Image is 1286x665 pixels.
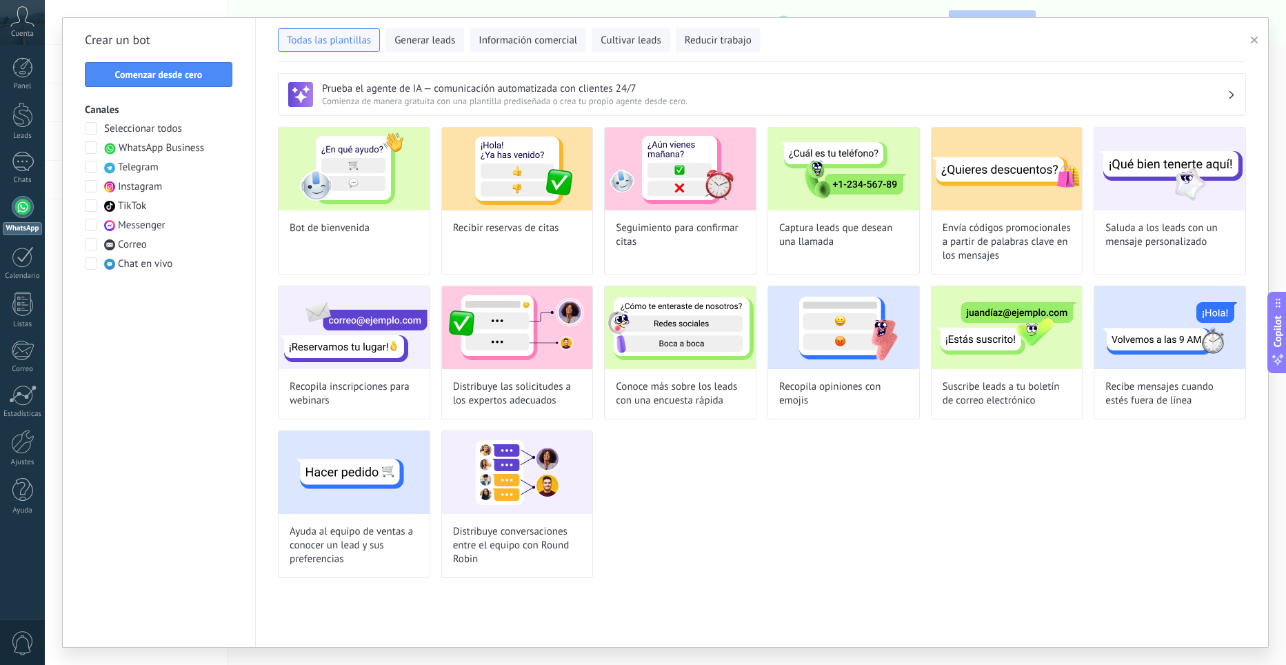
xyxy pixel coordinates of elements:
span: Chat en vivo [118,257,172,271]
img: Conoce más sobre los leads con una encuesta rápida [605,286,756,369]
div: Ajustes [3,458,43,467]
img: Recopila inscripciones para webinars [279,286,430,369]
span: Información comercial [479,34,577,48]
img: Seguimiento para confirmar citas [605,128,756,210]
span: Telegram [118,161,159,175]
span: Recibir reservas de citas [453,221,559,235]
span: Envía códigos promocionales a partir de palabras clave en los mensajes [943,221,1072,263]
img: Recibir reservas de citas [442,128,593,210]
span: Comienza de manera gratuita con una plantilla prediseñada o crea tu propio agente desde cero. [322,95,1227,107]
span: Correo [118,238,147,252]
button: Reducir trabajo [676,28,761,52]
span: Ayuda al equipo de ventas a conocer un lead y sus preferencias [290,525,419,566]
h3: Canales [85,103,233,117]
span: Comenzar desde cero [115,70,203,79]
span: Seguimiento para confirmar citas [616,221,745,249]
h2: Crear un bot [85,29,233,51]
span: Cuenta [11,30,34,39]
img: Distribuye conversaciones entre el equipo con Round Robin [442,431,593,514]
span: Distribuye conversaciones entre el equipo con Round Robin [453,525,582,566]
div: Listas [3,320,43,329]
img: Envía códigos promocionales a partir de palabras clave en los mensajes [932,128,1083,210]
img: Captura leads que desean una llamada [768,128,919,210]
h3: Prueba el agente de IA — comunicación automatizada con clientes 24/7 [322,82,1227,95]
div: Ayuda [3,506,43,515]
img: Saluda a los leads con un mensaje personalizado [1094,128,1245,210]
div: Panel [3,82,43,91]
span: Cultivar leads [601,34,661,48]
button: Comenzar desde cero [85,62,232,87]
button: Todas las plantillas [278,28,380,52]
span: Instagram [118,180,162,194]
div: Calendario [3,272,43,281]
span: Messenger [118,219,165,232]
button: Información comercial [470,28,586,52]
img: Recibe mensajes cuando estés fuera de línea [1094,286,1245,369]
div: Estadísticas [3,410,43,419]
div: WhatsApp [3,222,42,235]
span: Copilot [1271,316,1285,348]
span: Todas las plantillas [287,34,371,48]
button: Generar leads [385,28,464,52]
div: Correo [3,365,43,374]
div: Chats [3,176,43,185]
img: Suscribe leads a tu boletín de correo electrónico [932,286,1083,369]
span: Reducir trabajo [685,34,752,48]
button: Cultivar leads [592,28,670,52]
span: Conoce más sobre los leads con una encuesta rápida [616,380,745,408]
span: Bot de bienvenida [290,221,370,235]
img: Recopila opiniones con emojis [768,286,919,369]
img: Bot de bienvenida [279,128,430,210]
span: Captura leads que desean una llamada [779,221,908,249]
span: Saluda a los leads con un mensaje personalizado [1105,221,1234,249]
span: WhatsApp Business [119,141,204,155]
span: Recibe mensajes cuando estés fuera de línea [1105,380,1234,408]
img: Ayuda al equipo de ventas a conocer un lead y sus preferencias [279,431,430,514]
span: TikTok [118,199,146,213]
img: Distribuye las solicitudes a los expertos adecuados [442,286,593,369]
div: Leads [3,132,43,141]
span: Suscribe leads a tu boletín de correo electrónico [943,380,1072,408]
span: Seleccionar todos [104,122,182,136]
span: Generar leads [394,34,455,48]
span: Recopila opiniones con emojis [779,380,908,408]
span: Distribuye las solicitudes a los expertos adecuados [453,380,582,408]
span: Recopila inscripciones para webinars [290,380,419,408]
